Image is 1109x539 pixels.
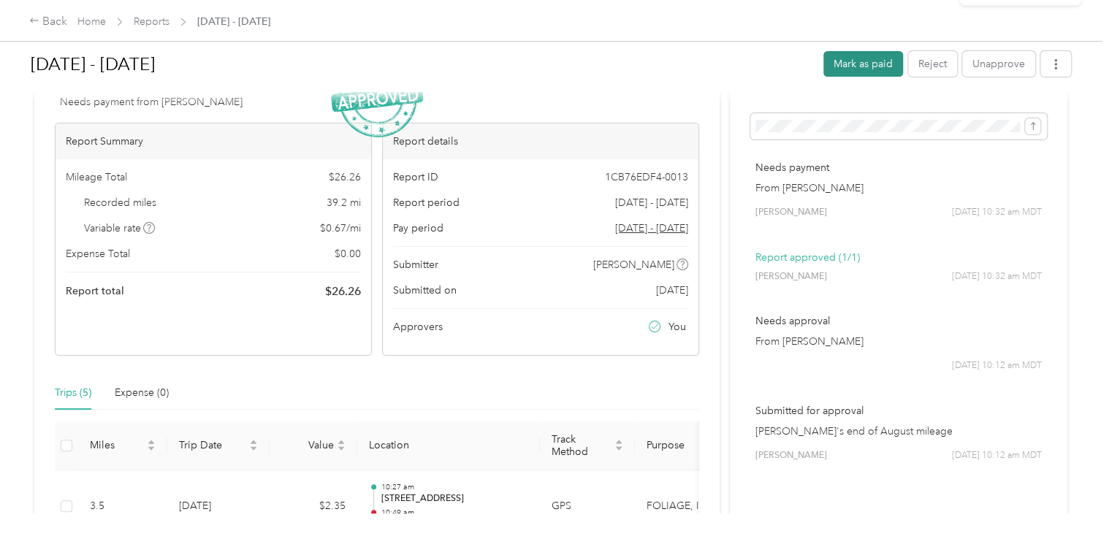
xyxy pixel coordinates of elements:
div: Expense (0) [115,385,169,401]
span: Pay period [393,221,443,236]
span: [DATE] - [DATE] [615,195,688,210]
span: caret-up [337,437,346,446]
span: caret-down [614,444,623,453]
span: caret-up [614,437,623,446]
span: $ 26.26 [329,169,361,185]
span: Recorded miles [84,195,156,210]
span: $ 26.26 [325,283,361,300]
span: 1CB76EDF4-0013 [605,169,688,185]
span: [DATE] - [DATE] [197,14,270,29]
p: [PERSON_NAME]'s end of August mileage [755,424,1042,439]
span: Report ID [393,169,438,185]
p: [STREET_ADDRESS] [381,492,528,505]
span: Report total [66,283,124,299]
p: Needs approval [755,313,1042,329]
div: Trips (5) [55,385,91,401]
span: You [668,319,686,335]
span: Expense Total [66,246,130,261]
span: [PERSON_NAME] [755,449,827,462]
span: Trip Date [179,439,246,451]
th: Trip Date [167,421,270,470]
span: $ 0.00 [335,246,361,261]
th: Value [270,421,357,470]
span: [PERSON_NAME] [755,270,827,283]
span: Approvers [393,319,443,335]
p: Needs payment [755,160,1042,175]
span: Submitter [393,257,438,272]
div: Back [29,13,67,31]
th: Location [357,421,540,470]
span: caret-up [249,437,258,446]
p: From [PERSON_NAME] [755,334,1042,349]
span: Variable rate [84,221,156,236]
button: Mark as paid [823,51,903,77]
span: caret-down [249,444,258,453]
span: [DATE] 10:12 am MDT [952,359,1042,372]
span: Track Method [552,433,611,458]
a: Reports [134,15,169,28]
span: caret-up [147,437,156,446]
span: [DATE] 10:12 am MDT [952,449,1042,462]
p: Submitted for approval [755,403,1042,418]
span: [DATE] [656,283,688,298]
p: From [PERSON_NAME] [755,180,1042,196]
th: Purpose [635,421,744,470]
span: Mileage Total [66,169,127,185]
div: Report Summary [56,123,371,159]
a: Home [77,15,106,28]
span: Submitted on [393,283,457,298]
h1: Aug 16 - 31, 2025 [31,47,813,82]
span: caret-down [147,444,156,453]
span: [DATE] 10:32 am MDT [952,270,1042,283]
div: Report details [383,123,698,159]
th: Track Method [540,421,635,470]
p: Report updated [974,20,1062,39]
p: 10:27 am [381,482,528,492]
span: Report period [393,195,460,210]
span: Miles [90,439,144,451]
span: [PERSON_NAME] [593,257,674,272]
span: caret-down [337,444,346,453]
th: Miles [78,421,167,470]
span: Purpose [647,439,721,451]
p: Report approved (1/1) [755,250,1042,265]
span: Go to pay period [615,221,688,236]
button: Unapprove [962,51,1035,77]
button: Reject [908,51,957,77]
span: $ 0.67 / mi [320,221,361,236]
p: 10:49 am [381,508,528,518]
span: [DATE] 10:32 am MDT [952,206,1042,219]
span: [PERSON_NAME] [755,206,827,219]
span: Value [281,439,334,451]
span: 39.2 mi [327,195,361,210]
iframe: Everlance-gr Chat Button Frame [1027,457,1109,539]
